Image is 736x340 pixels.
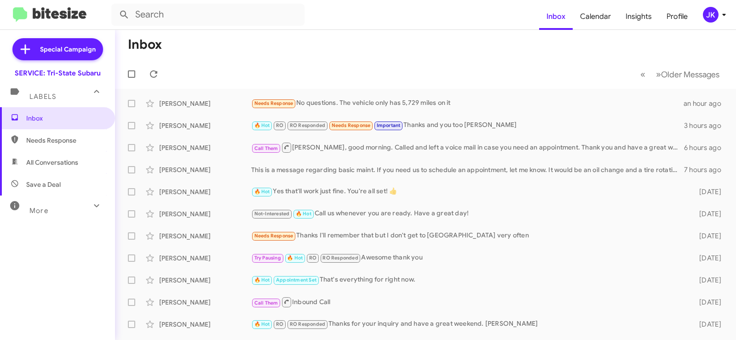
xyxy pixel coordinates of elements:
[254,145,278,151] span: Call Them
[254,122,270,128] span: 🔥 Hot
[322,255,358,261] span: RO Responded
[254,233,293,239] span: Needs Response
[12,38,103,60] a: Special Campaign
[111,4,305,26] input: Search
[15,69,101,78] div: SERVICE: Tri-State Subaru
[309,255,316,261] span: RO
[251,231,687,241] div: Thanks I'll remember that but I don't get to [GEOGRAPHIC_DATA] very often
[656,69,661,80] span: »
[251,165,684,174] div: This is a message regarding basic maint. If you need us to schedule an appointment, let me know. ...
[254,211,290,217] span: Not-Interested
[159,254,251,263] div: [PERSON_NAME]
[640,69,645,80] span: «
[290,321,325,327] span: RO Responded
[254,189,270,195] span: 🔥 Hot
[159,320,251,329] div: [PERSON_NAME]
[40,45,96,54] span: Special Campaign
[377,122,401,128] span: Important
[254,277,270,283] span: 🔥 Hot
[687,298,729,307] div: [DATE]
[276,277,316,283] span: Appointment Set
[687,254,729,263] div: [DATE]
[687,320,729,329] div: [DATE]
[661,69,719,80] span: Older Messages
[29,207,48,215] span: More
[26,114,104,123] span: Inbox
[703,7,719,23] div: JK
[159,143,251,152] div: [PERSON_NAME]
[26,180,61,189] span: Save a Deal
[251,142,684,153] div: [PERSON_NAME], good morning. Called and left a voice mail in case you need an appointment. Thank ...
[159,209,251,219] div: [PERSON_NAME]
[251,98,684,109] div: No questions. The vehicle only has 5,729 miles on it
[254,255,281,261] span: Try Pausing
[26,158,78,167] span: All Conversations
[128,37,162,52] h1: Inbox
[26,136,104,145] span: Needs Response
[650,65,725,84] button: Next
[254,300,278,306] span: Call Them
[251,253,687,263] div: Awesome thank you
[287,255,303,261] span: 🔥 Hot
[684,121,729,130] div: 3 hours ago
[251,208,687,219] div: Call us whenever you are ready. Have a great day!
[684,99,729,108] div: an hour ago
[635,65,725,84] nav: Page navigation example
[159,298,251,307] div: [PERSON_NAME]
[159,231,251,241] div: [PERSON_NAME]
[276,321,283,327] span: RO
[276,122,283,128] span: RO
[687,187,729,196] div: [DATE]
[687,209,729,219] div: [DATE]
[29,92,56,101] span: Labels
[684,143,729,152] div: 6 hours ago
[254,100,293,106] span: Needs Response
[251,275,687,285] div: That's everything for right now.
[159,121,251,130] div: [PERSON_NAME]
[695,7,726,23] button: JK
[635,65,651,84] button: Previous
[159,187,251,196] div: [PERSON_NAME]
[159,276,251,285] div: [PERSON_NAME]
[332,122,371,128] span: Needs Response
[687,231,729,241] div: [DATE]
[251,120,684,131] div: Thanks and you too [PERSON_NAME]
[159,165,251,174] div: [PERSON_NAME]
[539,3,573,30] a: Inbox
[687,276,729,285] div: [DATE]
[290,122,325,128] span: RO Responded
[296,211,311,217] span: 🔥 Hot
[573,3,618,30] a: Calendar
[159,99,251,108] div: [PERSON_NAME]
[618,3,659,30] a: Insights
[251,296,687,308] div: Inbound Call
[251,319,687,329] div: Thanks for your inquiry and have a great weekend. [PERSON_NAME]
[251,186,687,197] div: Yes that'll work just fine. You're all set! 👍
[684,165,729,174] div: 7 hours ago
[659,3,695,30] a: Profile
[254,321,270,327] span: 🔥 Hot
